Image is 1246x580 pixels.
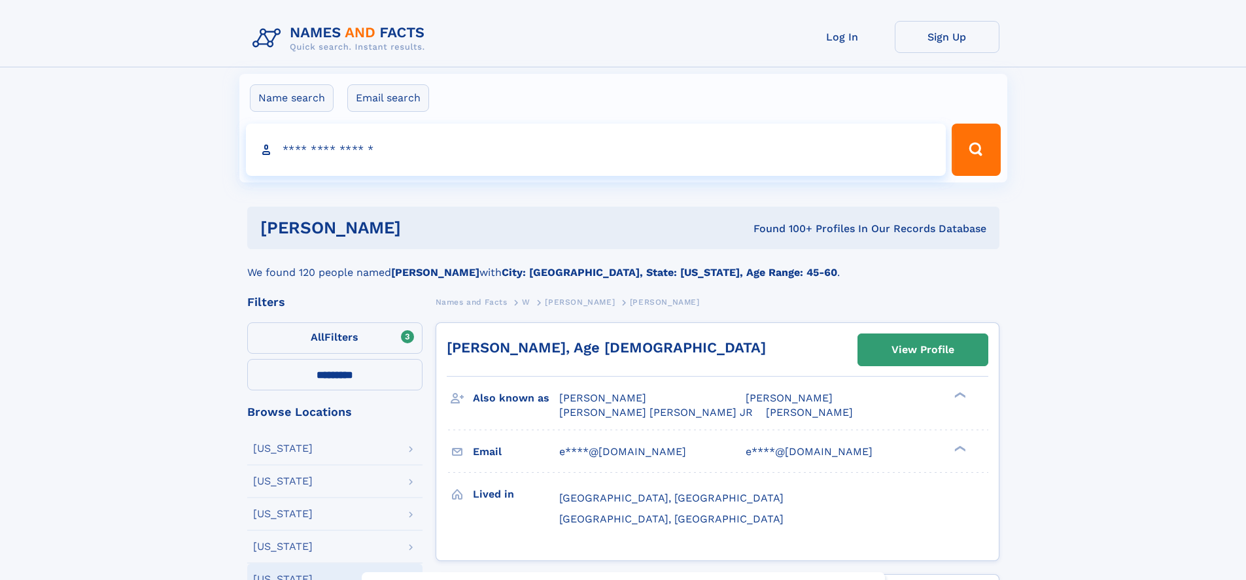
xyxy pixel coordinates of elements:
[766,406,853,418] span: [PERSON_NAME]
[891,335,954,365] div: View Profile
[577,222,986,236] div: Found 100+ Profiles In Our Records Database
[250,84,334,112] label: Name search
[951,391,967,400] div: ❯
[473,387,559,409] h3: Also known as
[522,298,530,307] span: W
[391,266,479,279] b: [PERSON_NAME]
[260,220,578,236] h1: [PERSON_NAME]
[436,294,508,310] a: Names and Facts
[447,339,766,356] a: [PERSON_NAME], Age [DEMOGRAPHIC_DATA]
[473,441,559,463] h3: Email
[253,443,313,454] div: [US_STATE]
[247,21,436,56] img: Logo Names and Facts
[473,483,559,505] h3: Lived in
[559,392,646,404] span: [PERSON_NAME]
[895,21,999,53] a: Sign Up
[502,266,837,279] b: City: [GEOGRAPHIC_DATA], State: [US_STATE], Age Range: 45-60
[545,294,615,310] a: [PERSON_NAME]
[253,541,313,552] div: [US_STATE]
[247,296,423,308] div: Filters
[247,322,423,354] label: Filters
[253,509,313,519] div: [US_STATE]
[746,392,833,404] span: [PERSON_NAME]
[858,334,988,366] a: View Profile
[559,406,753,418] span: [PERSON_NAME] [PERSON_NAME] JR
[559,513,784,525] span: [GEOGRAPHIC_DATA], [GEOGRAPHIC_DATA]
[246,124,946,176] input: search input
[952,124,1000,176] button: Search Button
[347,84,429,112] label: Email search
[522,294,530,310] a: W
[247,406,423,418] div: Browse Locations
[545,298,615,307] span: [PERSON_NAME]
[790,21,895,53] a: Log In
[253,476,313,486] div: [US_STATE]
[951,444,967,452] div: ❯
[247,249,999,281] div: We found 120 people named with .
[311,331,324,343] span: All
[630,298,700,307] span: [PERSON_NAME]
[559,492,784,504] span: [GEOGRAPHIC_DATA], [GEOGRAPHIC_DATA]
